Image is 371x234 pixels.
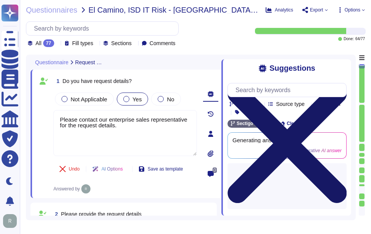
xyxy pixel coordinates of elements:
div: 77 [43,39,54,47]
span: Export [310,8,323,12]
button: Save as template [132,161,189,177]
span: AI Options [102,167,123,171]
span: All [35,41,42,46]
input: Search by keywords [232,83,346,97]
span: Sections [111,41,132,46]
span: 0 [213,167,217,173]
span: 64 / 77 [355,37,365,41]
span: Questionnaires [26,6,77,14]
span: Not Applicable [71,96,107,102]
span: Answered by [53,187,80,191]
span: No [167,96,174,102]
span: Undo [69,167,80,171]
span: Please provide the request details [61,211,142,217]
span: Analytics [275,8,293,12]
span: Comments [150,41,176,46]
span: Save as template [148,167,183,171]
textarea: Please contact our enterprise sales representative for the request details. [53,110,197,156]
span: Yes [132,96,142,102]
button: Undo [53,161,86,177]
span: Request Details [75,60,105,65]
span: Questionnaire [35,60,68,65]
button: Analytics [266,7,293,13]
button: user [2,213,22,229]
span: Fill types [72,41,93,46]
input: Search by keywords [30,22,178,35]
span: 2 [52,211,58,217]
span: 1 [53,78,60,84]
span: Done: [344,37,354,41]
span: El Camino, ISD IT Risk - [GEOGRAPHIC_DATA], ISD IT Risk [89,6,260,14]
span: Do you have request details? [63,78,132,84]
span: Options [345,8,360,12]
img: user [3,214,17,228]
img: user [81,184,90,193]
